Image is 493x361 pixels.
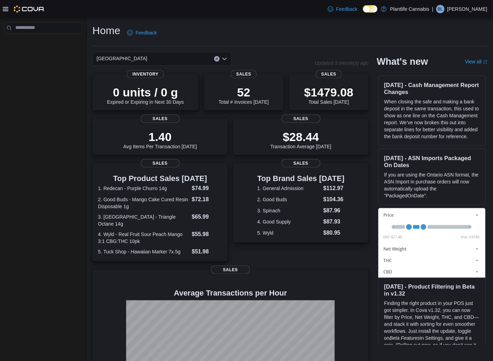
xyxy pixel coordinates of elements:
[4,35,82,52] nav: Complex example
[123,130,197,149] div: Avg Items Per Transaction [DATE]
[192,195,222,204] dd: $72.18
[325,2,360,16] a: Feedback
[483,60,487,64] svg: External link
[98,248,189,255] dt: 5. Tuck Shop - Hawaiian Marker 7x.5g
[219,85,269,105] div: Total # Invoices [DATE]
[124,26,160,40] a: Feedback
[222,56,227,62] button: Open list of options
[98,213,189,227] dt: 3. [GEOGRAPHIC_DATA] - Triangle Octane 14g
[98,289,363,298] h4: Average Transactions per Hour
[432,5,434,13] p: |
[323,218,345,226] dd: $87.93
[231,70,257,78] span: Sales
[377,56,428,67] h2: What's new
[390,336,420,341] em: Beta Features
[14,6,45,13] img: Cova
[304,85,354,99] p: $1479.08
[98,185,189,192] dt: 1. Redecan - Purple Churro 14g
[257,196,321,203] dt: 2. Good Buds
[257,174,345,183] h3: Top Brand Sales [DATE]
[336,6,357,13] span: Feedback
[270,130,332,144] p: $28.44
[92,24,120,38] h1: Home
[107,85,184,105] div: Expired or Expiring in Next 30 Days
[98,196,189,210] dt: 2. Good Buds - Mango Cake Cured Resin Disposable 1g
[257,229,321,236] dt: 5. Wyld
[384,155,480,168] h3: [DATE] - ASN Imports Packaged On Dates
[257,218,321,225] dt: 4. Good Supply
[270,130,332,149] div: Transaction Average [DATE]
[384,98,480,140] p: When closing the safe and making a bank deposit in the same transaction, this used to show as one...
[192,213,222,221] dd: $65.99
[384,171,480,199] p: If you are using the Ontario ASN format, the ASN Import in purchase orders will now automatically...
[316,70,342,78] span: Sales
[323,206,345,215] dd: $87.96
[436,5,445,13] div: Bruno Leest
[107,85,184,99] p: 0 units / 0 g
[384,300,480,356] p: Finding the right product in your POS just got simpler. In Cova v1.32, you can now filter by Pric...
[323,195,345,204] dd: $104.36
[315,60,369,66] p: Updated 3 minute(s) ago
[257,185,321,192] dt: 1. General Admission
[214,56,220,62] button: Clear input
[363,5,378,13] input: Dark Mode
[384,81,480,95] h3: [DATE] - Cash Management Report Changes
[219,85,269,99] p: 52
[304,85,354,105] div: Total Sales [DATE]
[390,5,429,13] p: Plantlife Cannabis
[211,266,250,274] span: Sales
[192,184,222,193] dd: $74.99
[282,159,321,167] span: Sales
[98,231,189,245] dt: 4. Wyld - Real Fruit Sour Peach Mango 3:1 CBG:THC 10pk
[123,130,197,144] p: 1.40
[438,5,443,13] span: BL
[447,5,487,13] p: [PERSON_NAME]
[323,229,345,237] dd: $80.95
[465,59,487,64] a: View allExternal link
[136,29,157,36] span: Feedback
[97,54,147,63] span: [GEOGRAPHIC_DATA]
[323,184,345,193] dd: $112.97
[127,70,164,78] span: Inventory
[141,115,180,123] span: Sales
[141,159,180,167] span: Sales
[257,207,321,214] dt: 3. Spinach
[384,283,480,297] h3: [DATE] - Product Filtering in Beta in v1.32
[282,115,321,123] span: Sales
[192,230,222,238] dd: $55.98
[98,174,222,183] h3: Top Product Sales [DATE]
[192,248,222,256] dd: $51.98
